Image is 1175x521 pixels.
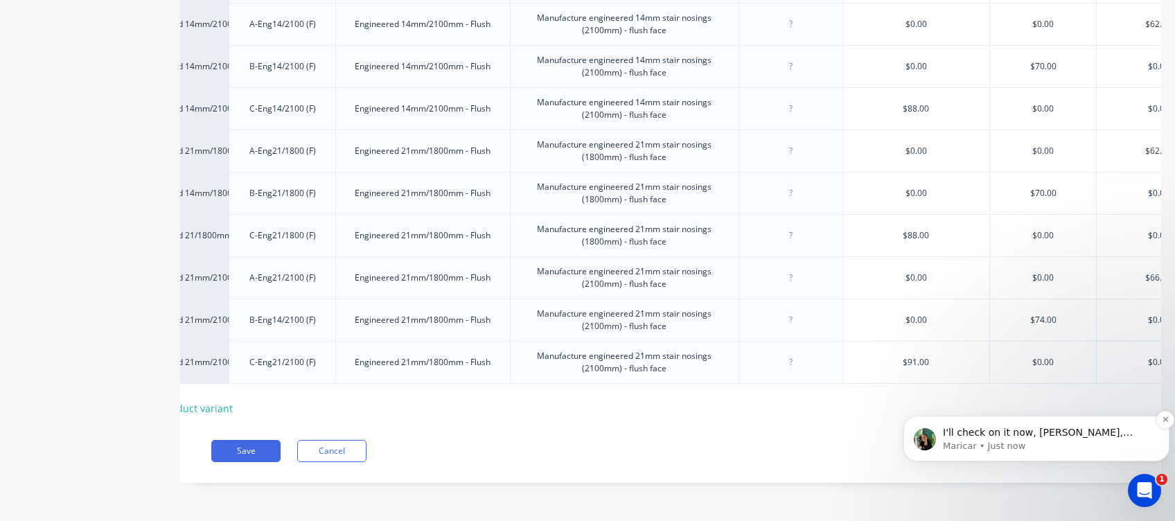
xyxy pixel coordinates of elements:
div: $0.00 [843,260,990,295]
div: Hi [PERSON_NAME], that is correct. [73,221,266,251]
div: Manufacture engineered 14mm stair nosings (2100mm) - flush face [516,9,733,39]
button: Start recording [88,415,99,426]
div: $0.00 [843,7,990,42]
div: $0.00 [843,49,990,84]
div: Engineered 21mm/1800mm - Flush [344,311,502,329]
button: go back [9,6,35,32]
div: Close [243,6,268,30]
div: A-Eng21/2100 (F) [238,269,327,287]
button: Send a message… [238,409,260,432]
div: $0.00 [990,260,1096,295]
div: $0.00 [990,134,1096,168]
div: Susan says… [11,221,266,263]
div: A-Eng21/1800 (F) [238,142,327,160]
div: Engineered 21/1800mm (F) [139,229,215,242]
p: Active [67,17,95,31]
div: $91.00 [843,345,990,380]
div: $0.00 [990,218,1096,253]
div: Manufacture engineered 21mm stair nosings (2100mm) - flush face [516,347,733,378]
div: A-Eng14/2100 (F) [238,15,327,33]
div: $0.00 [843,134,990,168]
button: Upload attachment [66,415,77,426]
div: Engineered 21mm/1800mm - Flush [344,227,502,245]
div: Hi [PERSON_NAME], that is correct. [85,229,255,243]
div: Thank you [PERSON_NAME], I wasn't even getting to the point of saving, it was reverting after Cop... [50,357,266,476]
div: Manufacture engineered 14mm stair nosings (2100mm) - flush face [516,51,733,82]
div: + add product variant [125,398,240,419]
div: Engineered 14mm/2100mm (F) [139,18,215,30]
button: Save [211,440,281,462]
div: Manufacture engineered 21mm stair nosings (2100mm) - flush face [516,305,733,335]
div: C-Eng21/1800 (F) [238,227,327,245]
div: $74.00 [990,303,1096,337]
div: Engineered 14mm/2100mm - Flush [344,58,502,76]
div: Engineered 14mm/2100mm - Flush [344,100,502,118]
div: I have tried this but when I click back on the Item Code after pasting it reverts back to the inc... [50,16,266,87]
textarea: Message… [12,386,265,409]
div: B-Eng14/2100 (F) [238,311,327,329]
div: Engineered 21mm/1800mm (F) [139,145,215,157]
div: Engineered 21mm/1800mm - Flush [344,142,502,160]
div: Manufacture engineered 14mm stair nosings (2100mm) - flush face [516,94,733,124]
div: $0.00 [990,91,1096,126]
div: Manufacture engineered 21mm stair nosings (1800mm) - flush face [516,136,733,166]
div: Engineered 21mm/2100mm (F) [139,314,215,326]
div: Hi [PERSON_NAME], could you please confirm if this product variant is the one you would like to c... [22,106,216,147]
div: $88.00 [843,218,990,253]
div: Susan says… [11,16,266,98]
div: I went ahead and made the change [DATE] and tested it to see if it would revert back after saving... [11,262,227,346]
div: Engineered 21mm/2100mm (F) [139,272,215,284]
div: Engineered 21mm/2100mm (F) [139,356,215,369]
div: Thank you [PERSON_NAME], I wasn't even getting to the point of saving, it was reverting after Cop... [61,366,255,448]
div: Susan says… [11,357,266,477]
div: Hi [PERSON_NAME], could you please confirm if this product variant is the one you would like to c... [11,98,227,191]
div: Maricar says… [11,98,266,202]
button: Home [217,6,243,32]
div: $0.00 [843,176,990,211]
div: Engineered 14mm/1800mm (F) [139,187,215,200]
div: C-Eng14/2100 (F) [238,100,327,118]
button: Emoji picker [21,415,33,426]
button: Gif picker [44,415,55,426]
h1: Maricar [67,7,109,17]
div: Manufacture engineered 21mm stair nosings (2100mm) - flush face [516,263,733,293]
div: $88.00 [843,91,990,126]
button: Cancel [297,440,366,462]
div: Engineered 14mm/2100mm (F) [139,60,215,73]
iframe: Intercom notifications message [898,387,1175,484]
div: $70.00 [990,176,1096,211]
div: B-Eng14/2100 (F) [238,58,327,76]
div: [DATE] [11,202,266,221]
div: Engineered 14mm/2100mm (F) [139,103,215,115]
div: B-Eng21/1800 (F) [238,184,327,202]
div: $0.00 [990,345,1096,380]
div: Engineered 14mm/2100mm - Flush [344,15,502,33]
div: Engineered 21mm/1800mm - Flush [344,353,502,371]
div: I have tried this but when I click back on the Item Code after pasting it reverts back to the inc... [61,24,255,78]
div: $0.00 [990,7,1096,42]
div: Manufacture engineered 21mm stair nosings (1800mm) - flush face [516,220,733,251]
div: Engineered 21mm/1800mm - Flush [344,184,502,202]
div: Engineered 21mm/1800mm - Flush [344,269,502,287]
div: Maricar says… [11,262,266,357]
div: Manufacture engineered 21mm stair nosings (1800mm) - flush face [516,178,733,209]
div: I went ahead and made the change [DATE] and tested it to see if it would revert back after saving... [22,270,216,338]
div: $70.00 [990,49,1096,84]
img: Profile image for Maricar [39,8,62,30]
span: 1 [1156,474,1167,485]
iframe: Intercom live chat [1128,474,1161,507]
div: C-Eng21/2100 (F) [238,353,327,371]
div: $0.00 [843,303,990,337]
